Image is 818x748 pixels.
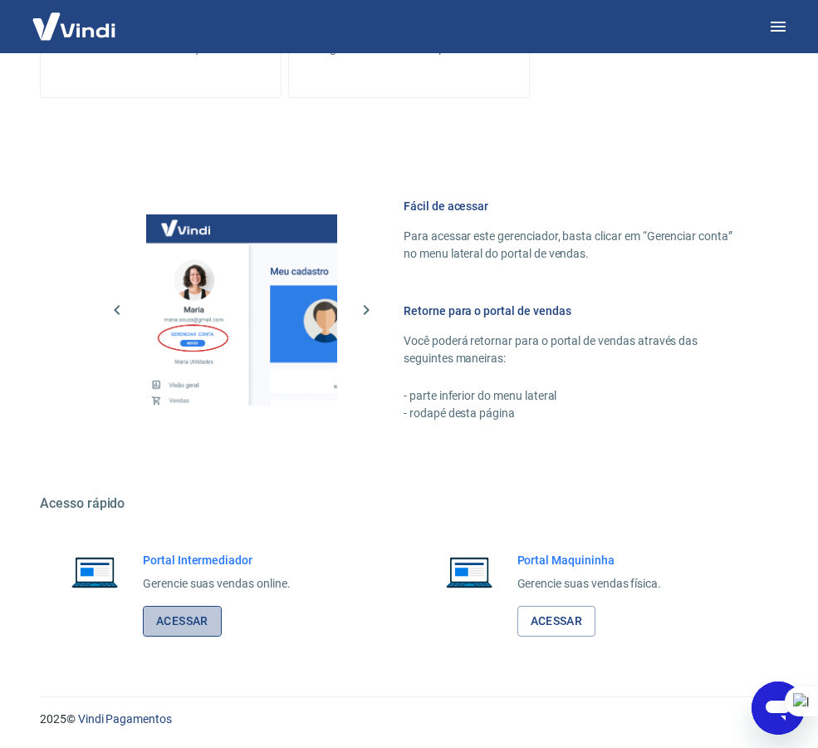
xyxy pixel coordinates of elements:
p: Gerencie suas vendas física. [517,575,662,593]
h6: Retorne para o portal de vendas [404,303,738,319]
h5: Acesso rápido [40,495,778,512]
p: 2025 © [40,711,778,728]
h6: Portal Maquininha [517,552,662,568]
h6: Portal Intermediador [143,552,291,568]
img: Imagem da dashboard mostrando o botão de gerenciar conta na sidebar no lado esquerdo [146,214,337,406]
img: Vindi [20,1,128,52]
a: Vindi Pagamentos [78,712,172,726]
img: Imagem de um notebook aberto [60,552,130,592]
img: Imagem de um notebook aberto [434,552,504,592]
a: Acessar [143,606,222,637]
h6: Fácil de acessar [404,198,738,214]
a: Acessar [517,606,596,637]
p: Você poderá retornar para o portal de vendas através das seguintes maneiras: [404,332,738,367]
p: - parte inferior do menu lateral [404,387,738,405]
p: Para acessar este gerenciador, basta clicar em “Gerenciar conta” no menu lateral do portal de ven... [404,228,738,263]
p: Gerencie suas vendas online. [143,575,291,593]
iframe: Botão para abrir a janela de mensagens [752,682,805,735]
p: - rodapé desta página [404,405,738,422]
